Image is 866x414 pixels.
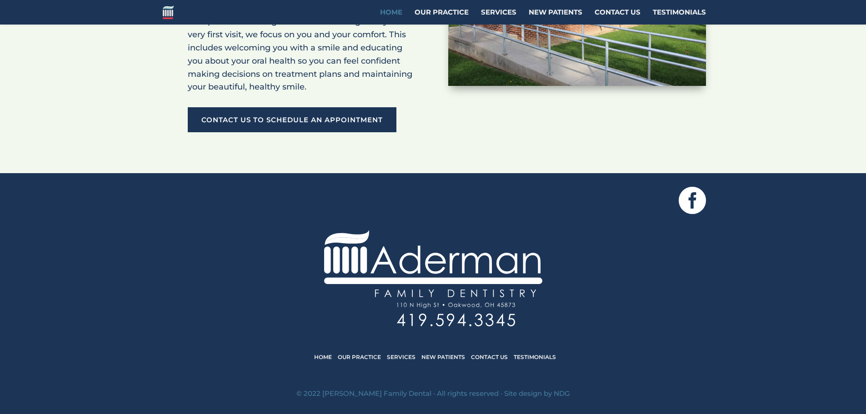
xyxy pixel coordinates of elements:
a: Testimonials [653,9,706,25]
a: New Patients [529,9,582,25]
a: Testimonials [514,354,556,360]
a: Services [387,354,415,360]
a: New Patients [421,354,465,360]
a: Home [314,354,332,360]
a: Contact Us [595,9,641,25]
img: aderman-logo-white-on-transparent-vector [324,230,542,297]
a: Home [380,9,402,25]
span:  [679,187,706,214]
a: Contact Us [471,354,508,360]
p: © 2022 [PERSON_NAME] Family Dental · All rights reserved · Site design by NDG [174,387,692,400]
img: Aderman Family Dentistry [163,5,174,19]
img: aderman-logo-address-white-on-transparent-vector [397,303,515,308]
a:  [679,205,706,214]
img: aderman-logo-phone-number-white-on-transparent-vector [397,314,515,326]
a: Services [481,9,516,25]
a: Contact Us to Schedule an Appointment [188,107,396,133]
a: Our Practice [338,354,381,360]
a: Our Practice [415,9,469,25]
